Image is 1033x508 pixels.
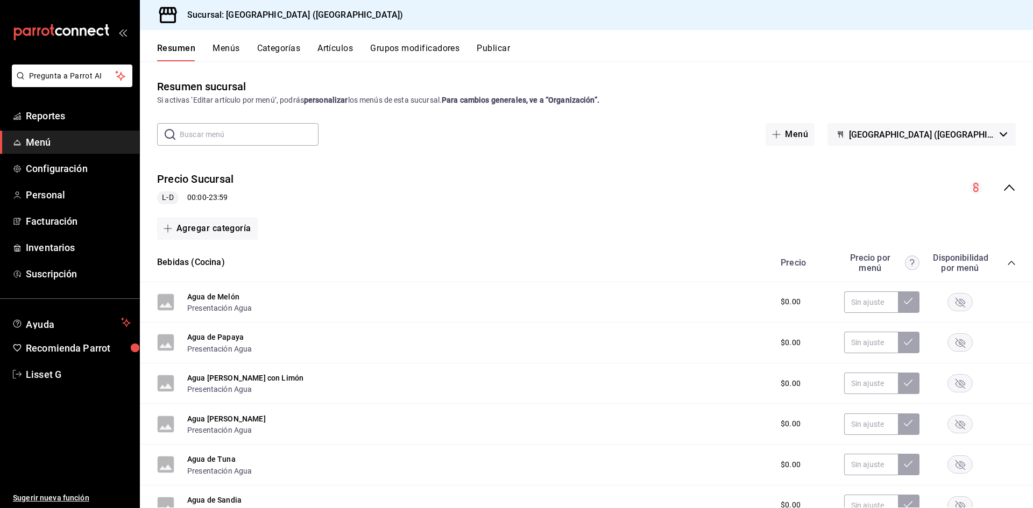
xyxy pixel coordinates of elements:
[157,217,258,240] button: Agregar categoría
[781,378,801,389] span: $0.00
[187,425,252,435] button: Presentación Agua
[179,9,403,22] h3: Sucursal: [GEOGRAPHIC_DATA] ([GEOGRAPHIC_DATA])
[849,130,995,140] span: [GEOGRAPHIC_DATA] ([GEOGRAPHIC_DATA])
[140,163,1033,213] div: collapse-menu-row
[317,43,353,61] button: Artículos
[844,373,898,394] input: Sin ajuste
[26,135,131,149] span: Menú
[157,95,1016,106] div: Si activas ‘Editar artículo por menú’, podrás los menús de esta sucursal.
[844,253,919,273] div: Precio por menú
[304,96,348,104] strong: personalizar
[781,296,801,307] span: $0.00
[26,161,131,176] span: Configuración
[187,384,252,395] button: Presentación Agua
[844,332,898,353] input: Sin ajuste
[157,43,1033,61] div: navigation tabs
[26,109,131,123] span: Reportes
[1007,259,1016,267] button: collapse-category-row
[766,123,815,146] button: Menú
[442,96,599,104] strong: Para cambios generales, ve a “Organización”.
[187,373,303,383] button: Agua [PERSON_NAME] con Limón
[213,43,239,61] button: Menús
[827,123,1016,146] button: [GEOGRAPHIC_DATA] ([GEOGRAPHIC_DATA])
[844,413,898,435] input: Sin ajuste
[180,124,319,145] input: Buscar menú
[118,28,127,37] button: open_drawer_menu
[187,303,252,313] button: Presentación Agua
[187,332,244,342] button: Agua de Papaya
[29,70,116,82] span: Pregunta a Parrot AI
[770,257,839,268] div: Precio
[158,192,178,203] span: L-D
[26,188,131,202] span: Personal
[187,344,252,354] button: Presentación Agua
[187,466,252,476] button: Presentación Agua
[13,492,131,504] span: Sugerir nueva función
[8,78,132,89] a: Pregunta a Parrot AI
[781,459,801,470] span: $0.00
[157,43,195,61] button: Resumen
[26,240,131,255] span: Inventarios
[157,78,246,95] div: Resumen sucursal
[187,495,242,505] button: Agua de Sandia
[844,291,898,313] input: Sin ajuste
[26,267,131,281] span: Suscripción
[26,214,131,228] span: Facturación
[933,253,987,273] div: Disponibilidad por menú
[844,454,898,475] input: Sin ajuste
[781,337,801,348] span: $0.00
[477,43,510,61] button: Publicar
[370,43,459,61] button: Grupos modificadores
[157,256,225,269] button: Bebidas (Cocina)
[187,454,236,464] button: Agua de Tuna
[781,418,801,430] span: $0.00
[187,291,239,302] button: Agua de Melón
[26,316,117,329] span: Ayuda
[257,43,301,61] button: Categorías
[12,65,132,87] button: Pregunta a Parrot AI
[157,171,234,187] button: Precio Sucursal
[187,413,266,424] button: Agua [PERSON_NAME]
[157,191,234,204] div: 00:00 - 23:59
[26,341,131,355] span: Recomienda Parrot
[26,367,131,382] span: Lisset G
